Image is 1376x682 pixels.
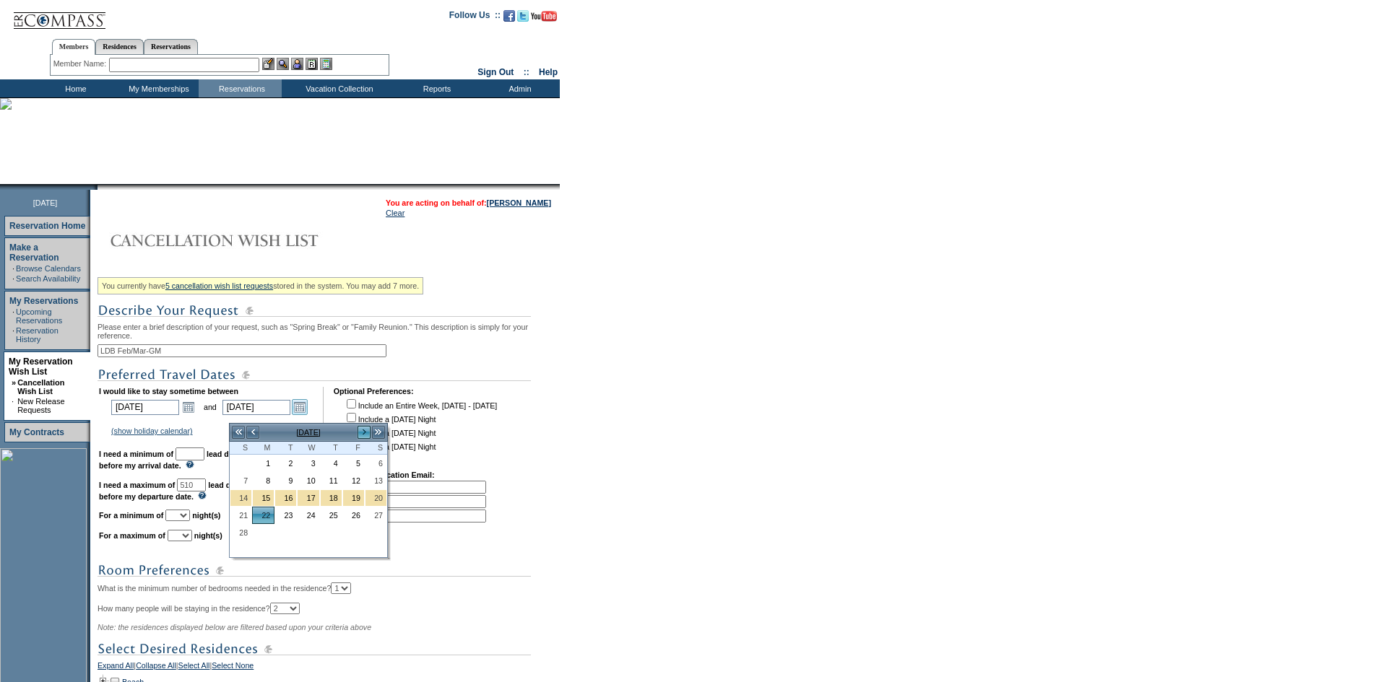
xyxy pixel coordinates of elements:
[297,442,319,455] th: Wednesday
[357,425,371,440] a: >
[282,79,394,97] td: Vacation Collection
[365,455,387,472] td: Saturday, February 06, 2027
[297,472,319,489] td: Wednesday, February 10, 2027
[503,10,515,22] img: Become our fan on Facebook
[487,198,551,207] a: [PERSON_NAME]
[252,507,274,524] td: Monday, February 22, 2027
[230,472,252,489] td: Sunday, February 07, 2027
[365,490,386,506] a: 20
[99,481,175,489] b: I need a maximum of
[230,490,251,506] a: 14
[212,661,254,674] a: Select None
[252,472,274,489] td: Monday, February 08, 2027
[365,507,386,523] a: 27
[342,507,365,524] td: Friday, February 26, 2027
[342,472,365,489] td: Friday, February 12, 2027
[12,307,14,325] td: ·
[53,58,109,70] div: Member Name:
[181,399,196,415] a: Open the calendar popup.
[298,507,319,523] a: 24
[365,442,387,455] th: Saturday
[298,455,319,471] a: 3
[503,14,515,23] a: Become our fan on Facebook
[9,242,59,263] a: Make a Reservation
[230,507,252,524] td: Sunday, February 21, 2027
[98,623,371,631] span: Note: the residences displayed below are filtered based upon your criteria above
[192,511,220,520] b: night(s)
[298,490,319,506] a: 17
[394,79,477,97] td: Reports
[320,507,342,524] td: Thursday, February 25, 2027
[99,531,165,540] b: For a maximum of
[17,378,64,395] a: Cancellation Wish List
[95,39,144,54] a: Residences
[275,455,296,471] a: 2
[335,510,486,523] td: 3.
[531,14,557,23] a: Subscribe to our YouTube Channel
[342,455,365,472] td: Friday, February 05, 2027
[12,378,16,387] b: »
[12,274,14,283] td: ·
[16,326,59,344] a: Reservation History
[98,661,134,674] a: Expand All
[335,481,486,494] td: 1.
[297,455,319,472] td: Wednesday, February 03, 2027
[321,490,342,506] a: 18
[275,490,296,506] a: 16
[275,507,296,523] a: 23
[371,425,386,440] a: >>
[253,473,274,489] a: 8
[275,473,296,489] a: 9
[298,473,319,489] a: 10
[9,296,78,306] a: My Reservations
[199,79,282,97] td: Reservations
[230,442,252,455] th: Sunday
[297,489,319,507] td: President's Week 2027 Holiday
[12,397,16,414] td: ·
[343,455,364,471] a: 5
[386,209,404,217] a: Clear
[111,427,193,435] a: (show holiday calendar)
[320,455,342,472] td: Thursday, February 04, 2027
[253,455,274,471] a: 1
[98,277,423,294] div: You currently have stored in the system. You may add 7 more.
[9,357,73,377] a: My Reservation Wish List
[320,489,342,507] td: President's Week 2027 Holiday
[262,58,274,70] img: b_edit.gif
[335,495,486,508] td: 2.
[230,489,252,507] td: President's Week 2027 Holiday
[343,490,364,506] a: 19
[16,307,62,325] a: Upcoming Reservations
[165,281,273,290] a: 5 cancellation wish list requests
[365,507,387,524] td: Saturday, February 27, 2027
[16,274,80,283] a: Search Availability
[246,425,260,440] a: <
[365,472,387,489] td: Saturday, February 13, 2027
[252,455,274,472] td: Monday, February 01, 2027
[344,397,497,460] td: Include an Entire Week, [DATE] - [DATE] Include a [DATE] Night Include a [DATE] Night Include a [...
[98,226,386,255] img: Cancellation Wish List
[274,455,297,472] td: Tuesday, February 02, 2027
[252,442,274,455] th: Monday
[198,491,207,499] img: questionMark_lightBlue.gif
[531,11,557,22] img: Subscribe to our YouTube Channel
[292,399,308,415] a: Open the calendar popup.
[517,14,529,23] a: Follow us on Twitter
[230,525,251,541] a: 28
[12,264,14,273] td: ·
[517,10,529,22] img: Follow us on Twitter
[365,489,387,507] td: President's Week 2027 Holiday
[230,507,251,523] a: 21
[253,490,274,506] a: 15
[9,427,64,437] a: My Contracts
[321,455,342,471] a: 4
[252,489,274,507] td: President's Week 2027 Holiday
[186,460,194,468] img: questionMark_lightBlue.gif
[92,184,98,190] img: promoShadowLeftCorner.gif
[144,39,198,54] a: Reservations
[202,397,219,417] td: and
[230,473,251,489] a: 7
[33,198,58,207] span: [DATE]
[231,425,246,440] a: <<
[297,507,319,524] td: Wednesday, February 24, 2027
